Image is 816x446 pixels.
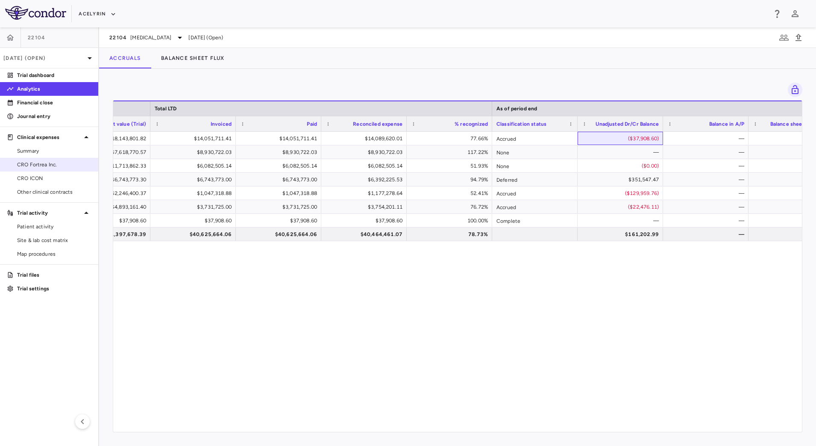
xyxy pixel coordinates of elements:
div: 52.41% [414,186,488,200]
button: Accruals [99,48,151,68]
div: — [671,186,744,200]
span: Patient activity [17,223,91,230]
div: $1,177,278.64 [329,186,402,200]
div: $1,047,318.88 [158,186,232,200]
div: Accrued [492,186,578,200]
div: — [671,145,744,159]
span: Reconciled expense [353,121,402,127]
div: — [671,132,744,145]
p: Trial dashboard [17,71,91,79]
div: $3,731,725.00 [158,200,232,214]
div: $6,392,225.53 [329,173,402,186]
div: 94.79% [414,173,488,186]
div: $8,930,722.03 [158,145,232,159]
div: ($37,908.60) [585,132,659,145]
span: [DATE] (Open) [188,34,223,41]
div: $14,051,711.41 [244,132,317,145]
div: 100.00% [414,214,488,227]
span: CRO ICON [17,174,91,182]
span: Site & lab cost matrix [17,236,91,244]
div: $1,047,318.88 [244,186,317,200]
div: $37,908.60 [244,214,317,227]
p: Trial files [17,271,91,279]
div: $351,547.47 [585,173,659,186]
span: As of period end [496,106,537,112]
span: % recognized [455,121,488,127]
span: Map procedures [17,250,91,258]
div: Accrued [492,200,578,213]
p: Financial close [17,99,91,106]
div: ($129,959.76) [585,186,659,200]
div: $3,731,725.00 [244,200,317,214]
p: Trial activity [17,209,81,217]
div: ($22,476.11) [585,200,659,214]
button: Balance Sheet Flux [151,48,235,68]
div: None [492,145,578,159]
div: None [492,159,578,172]
div: — [671,200,744,214]
span: Unadjusted Dr/Cr Balance [596,121,659,127]
div: Deferred [492,173,578,186]
div: — [671,227,744,241]
span: You do not have permission to lock or unlock grids [784,83,802,97]
div: $40,625,664.06 [158,227,232,241]
div: $40,625,664.06 [244,227,317,241]
span: Balance in A/P [709,121,744,127]
span: 22104 [109,34,127,41]
div: $161,202.99 [585,227,659,241]
div: $6,082,505.14 [329,159,402,173]
div: 78.73% [414,227,488,241]
div: Complete [492,214,578,227]
div: $37,908.60 [158,214,232,227]
div: 76.72% [414,200,488,214]
div: $37,908.60 [329,214,402,227]
p: Journal entry [17,112,91,120]
span: Classification status [496,121,546,127]
div: $8,930,722.03 [329,145,402,159]
p: Clinical expenses [17,133,81,141]
div: $6,082,505.14 [158,159,232,173]
p: [DATE] (Open) [3,54,85,62]
div: — [671,214,744,227]
div: $14,089,620.01 [329,132,402,145]
button: Acelyrin [79,7,116,21]
img: logo-full-BYUhSk78.svg [5,6,66,20]
span: Contract value (Trial) [93,121,146,127]
p: Trial settings [17,285,91,292]
span: Summary [17,147,91,155]
div: 77.66% [414,132,488,145]
span: Paid [307,121,317,127]
div: — [671,159,744,173]
div: 51.93% [414,159,488,173]
div: 117.22% [414,145,488,159]
div: — [671,173,744,186]
div: $40,464,461.07 [329,227,402,241]
div: — [585,145,659,159]
span: 22104 [28,34,45,41]
span: [MEDICAL_DATA] [130,34,171,41]
div: $6,743,773.00 [244,173,317,186]
div: ($0.00) [585,159,659,173]
span: Total LTD [155,106,176,112]
div: — [585,214,659,227]
div: $8,930,722.03 [244,145,317,159]
div: $14,051,711.41 [158,132,232,145]
div: $6,743,773.00 [158,173,232,186]
div: $3,754,201.11 [329,200,402,214]
div: $6,082,505.14 [244,159,317,173]
span: CRO Fortrea Inc. [17,161,91,168]
span: Invoiced [211,121,232,127]
span: Other clinical contracts [17,188,91,196]
div: Accrued [492,132,578,145]
p: Analytics [17,85,91,93]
